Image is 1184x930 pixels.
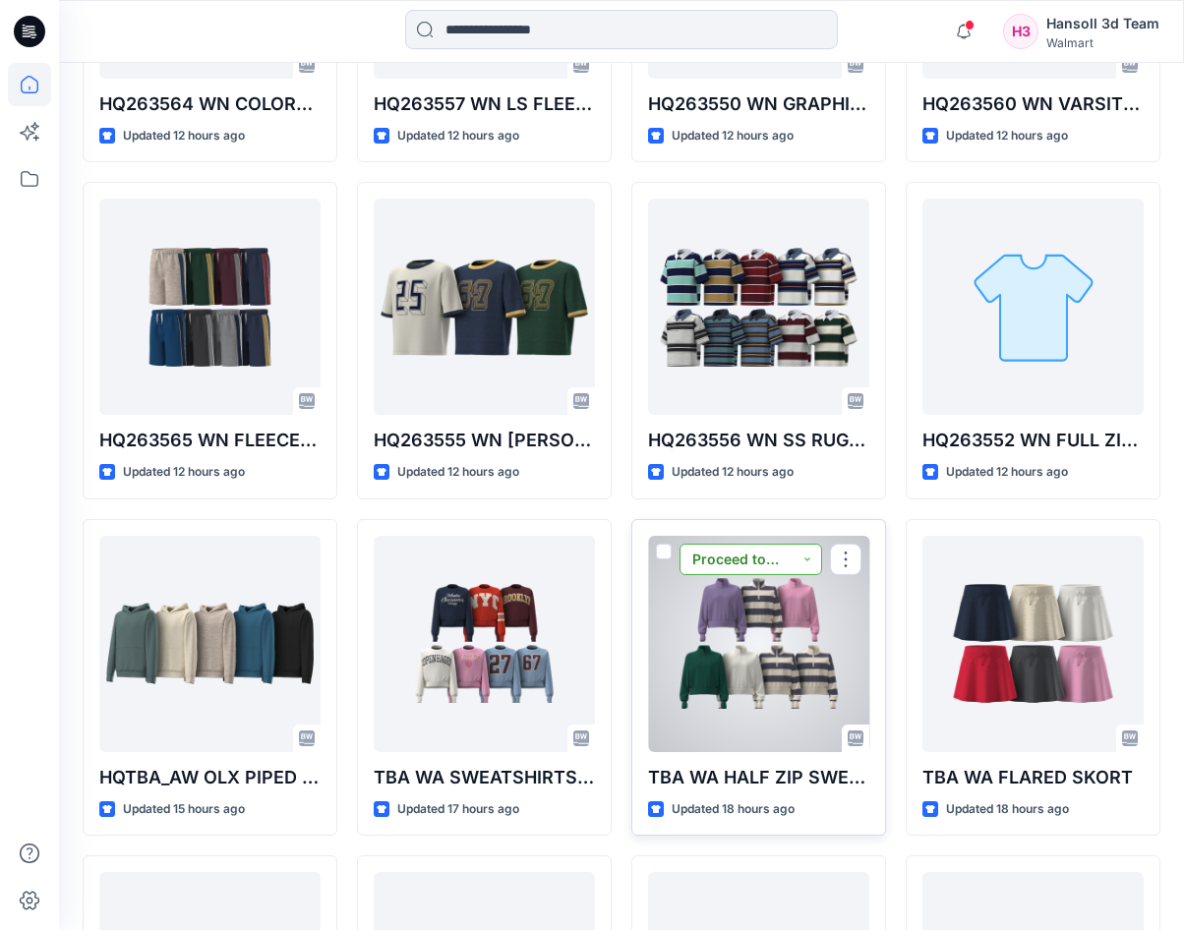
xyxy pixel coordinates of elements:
[946,462,1068,483] p: Updated 12 hours ago
[922,90,1144,118] p: HQ263560 WN VARSITY QUARTER ZIP HOODIE
[99,90,321,118] p: HQ263564 WN COLORBLOCK QUARTER ZIP
[648,199,869,415] a: HQ263556 WN SS RUGBY POLO
[123,799,245,820] p: Updated 15 hours ago
[397,462,519,483] p: Updated 12 hours ago
[672,126,794,146] p: Updated 12 hours ago
[922,199,1144,415] a: HQ263552 WN FULL ZIP FLEECE HOODIE
[99,427,321,454] p: HQ263565 WN FLEECE VARSITY SHORT
[648,536,869,752] a: TBA WA HALF ZIP SWEATSHIRT
[648,427,869,454] p: HQ263556 WN SS RUGBY POLO
[648,764,869,791] p: TBA WA HALF ZIP SWEATSHIRT
[374,427,595,454] p: HQ263555 WN [PERSON_NAME] TEE
[397,126,519,146] p: Updated 12 hours ago
[374,764,595,791] p: TBA WA SWEATSHIRTS_OPT
[672,462,794,483] p: Updated 12 hours ago
[672,799,795,820] p: Updated 18 hours ago
[922,427,1144,454] p: HQ263552 WN FULL ZIP FLEECE HOODIE
[99,199,321,415] a: HQ263565 WN FLEECE VARSITY SHORT
[374,536,595,752] a: TBA WA SWEATSHIRTS_OPT
[1003,14,1038,49] div: H3
[99,764,321,791] p: HQTBA_AW OLX PIPED FLEECE TOP
[1046,12,1159,35] div: Hansoll 3d Team
[648,90,869,118] p: HQ263550 WN GRAPHIC COLORBLOCK HOODIE
[946,126,1068,146] p: Updated 12 hours ago
[99,536,321,752] a: HQTBA_AW OLX PIPED FLEECE TOP
[922,764,1144,791] p: TBA WA FLARED SKORT
[374,199,595,415] a: HQ263555 WN SS RINGER TEE
[374,90,595,118] p: HQ263557 WN LS FLEECE RUGBY POLO
[397,799,519,820] p: Updated 17 hours ago
[1046,35,1159,50] div: Walmart
[123,462,245,483] p: Updated 12 hours ago
[922,536,1144,752] a: TBA WA FLARED SKORT
[946,799,1069,820] p: Updated 18 hours ago
[123,126,245,146] p: Updated 12 hours ago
